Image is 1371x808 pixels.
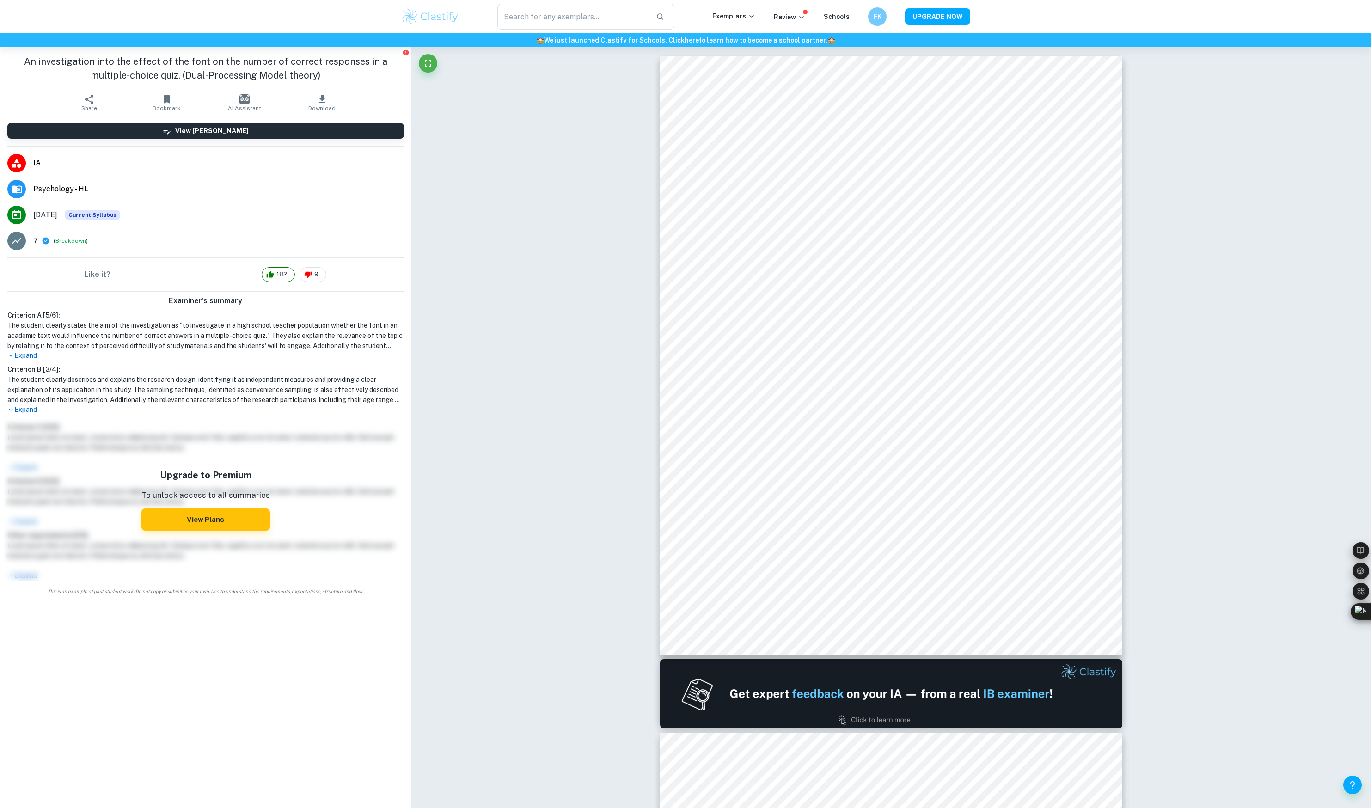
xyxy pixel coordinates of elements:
p: Expand [7,351,404,361]
button: Help and Feedback [1343,776,1362,794]
span: Psychology - HL [33,184,404,195]
p: 7 [33,235,38,246]
button: UPGRADE NOW [905,8,970,25]
p: To unlock access to all summaries [141,490,270,502]
h6: Criterion A [ 5 / 6 ]: [7,310,404,320]
button: Share [50,90,128,116]
a: Schools [824,13,850,20]
span: This is an example of past student work. Do not copy or submit as your own. Use to understand the... [4,588,408,595]
button: Report issue [403,49,410,56]
button: Bookmark [128,90,206,116]
h1: The student clearly describes and explains the research design, identifying it as independent mea... [7,374,404,405]
div: 182 [262,267,295,282]
button: AI Assistant [206,90,283,116]
span: Download [308,105,336,111]
p: Expand [7,405,404,415]
span: Bookmark [153,105,181,111]
span: 182 [271,270,292,279]
h6: Examiner's summary [4,295,408,306]
button: FK [868,7,887,26]
h1: An investigation into the effect of the font on the number of correct responses in a multiple-cho... [7,55,404,82]
h6: We just launched Clastify for Schools. Click to learn how to become a school partner. [2,35,1369,45]
h6: FK [872,12,883,22]
span: Share [81,105,97,111]
button: Download [283,90,361,116]
h6: Like it? [85,269,110,280]
button: View [PERSON_NAME] [7,123,404,139]
h6: Criterion B [ 3 / 4 ]: [7,364,404,374]
img: Ad [660,659,1122,728]
p: Review [774,12,805,22]
button: View Plans [141,508,270,531]
span: 🏫 [536,37,544,44]
span: Current Syllabus [65,210,120,220]
span: AI Assistant [228,105,261,111]
span: [DATE] [33,209,57,220]
h6: View [PERSON_NAME] [175,126,249,136]
span: 9 [309,270,324,279]
span: IA [33,158,404,169]
img: AI Assistant [239,94,250,104]
h5: Upgrade to Premium [141,468,270,482]
button: Fullscreen [419,54,437,73]
img: Clastify logo [401,7,459,26]
span: ( ) [54,237,88,245]
a: here [685,37,699,44]
input: Search for any exemplars... [497,4,649,30]
div: This exemplar is based on the current syllabus. Feel free to refer to it for inspiration/ideas wh... [65,210,120,220]
h1: The student clearly states the aim of the investigation as "to investigate in a high school teach... [7,320,404,351]
span: 🏫 [827,37,835,44]
button: Breakdown [55,237,86,245]
div: 9 [300,267,326,282]
p: Exemplars [712,11,755,21]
